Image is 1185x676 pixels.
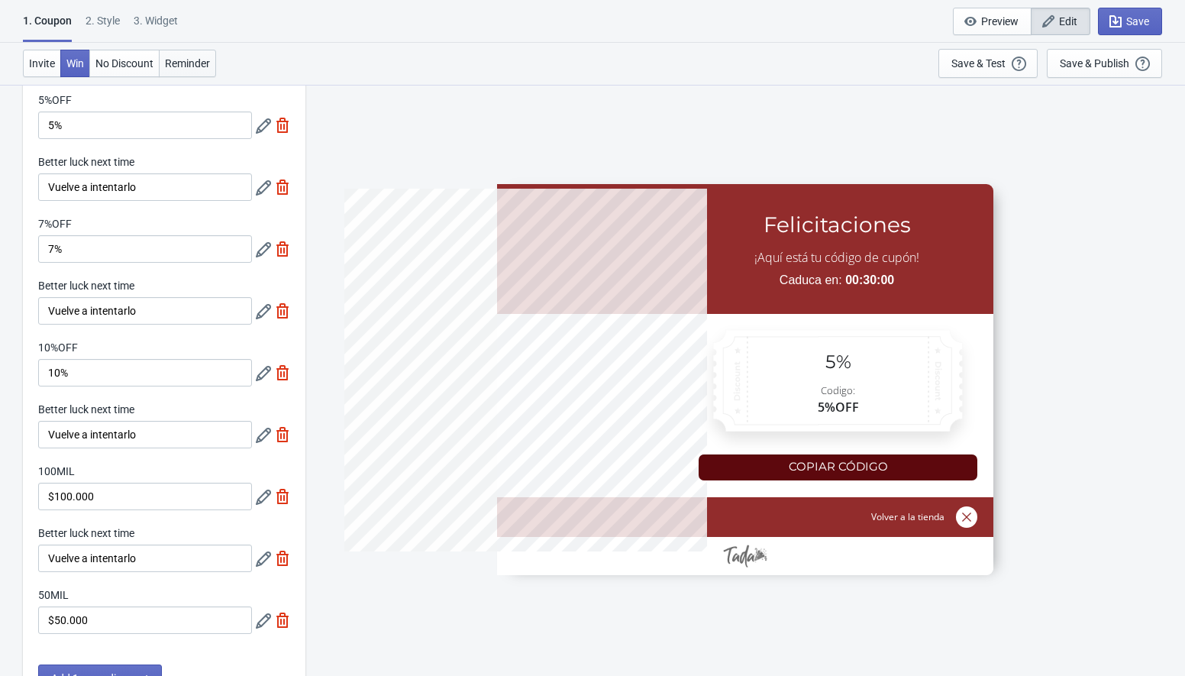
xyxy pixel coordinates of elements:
button: Edit [1031,8,1090,35]
img: delete.svg [275,303,290,319]
button: Preview [953,8,1032,35]
img: delete.svg [275,551,290,566]
label: Better luck next time [38,402,134,417]
span: Invite [29,57,55,70]
button: Save [1098,8,1162,35]
span: Win [66,57,84,70]
button: Win [60,50,90,77]
div: 3. Widget [134,13,178,40]
span: Save [1126,15,1149,27]
button: Reminder [159,50,216,77]
button: No Discount [89,50,160,77]
img: delete.svg [275,489,290,504]
label: 5%OFF [38,92,72,108]
span: Edit [1059,15,1077,27]
label: 50MIL [38,587,69,603]
img: delete.svg [275,613,290,628]
img: delete.svg [275,180,290,195]
span: Reminder [165,57,210,70]
button: Save & Publish [1047,49,1162,78]
label: Better luck next time [38,526,134,541]
label: Better luck next time [38,278,134,293]
div: Save & Publish [1060,57,1129,70]
label: 7%OFF [38,216,72,231]
label: 100MIL [38,464,75,479]
div: 1. Coupon [23,13,72,42]
span: No Discount [95,57,153,70]
span: Preview [981,15,1019,27]
img: delete.svg [275,241,290,257]
label: Better luck next time [38,154,134,170]
img: delete.svg [275,365,290,380]
img: delete.svg [275,427,290,442]
img: delete.svg [275,118,290,133]
div: Save & Test [951,57,1006,70]
div: 2 . Style [86,13,120,40]
button: Save & Test [938,49,1038,78]
button: Invite [23,50,61,77]
label: 10%OFF [38,340,78,355]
